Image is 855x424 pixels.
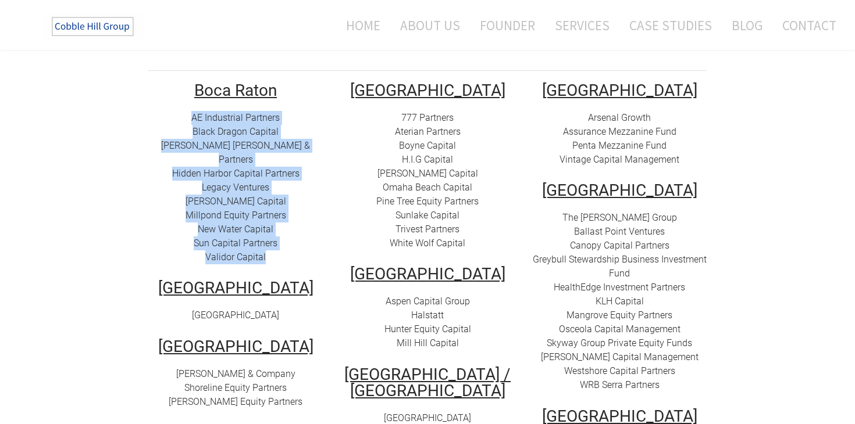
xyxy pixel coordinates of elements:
[588,112,651,123] a: Arsenal Growth
[186,210,286,221] a: Millpond Equity Partners
[541,351,699,362] a: [PERSON_NAME] Capital Management
[193,126,279,137] a: Black Dragon Capital
[399,140,456,151] a: Boyne Capital
[344,365,511,400] u: [GEOGRAPHIC_DATA] / [GEOGRAPHIC_DATA]
[533,254,707,279] a: Greybull Stewardship Business Investment Fund
[580,379,660,390] a: WRB Serra Partners
[562,212,677,223] a: The [PERSON_NAME] Group
[774,10,836,41] a: Contact
[560,154,679,165] a: Vintage Capital Management
[391,10,469,41] a: About Us
[202,182,269,193] a: Legacy Ventures
[554,282,685,293] a: HealthEdge Investment Partners
[192,310,279,321] a: [GEOGRAPHIC_DATA]
[186,196,286,207] a: [PERSON_NAME] Capital
[176,368,295,379] a: [PERSON_NAME] & Company
[396,224,459,235] a: Trivest Partners
[205,251,266,263] a: Validor Capital
[194,81,277,100] u: Boca Raton
[574,226,665,237] a: Ballast Point Ventures
[350,81,505,100] u: [GEOGRAPHIC_DATA]
[383,182,472,193] a: Omaha Beach Capital
[723,10,771,41] a: Blog
[564,365,675,376] a: Westshore Capital Partners
[559,324,681,335] a: Osceola Capital Management
[184,382,287,393] a: Shoreline Equity Partners
[546,10,618,41] a: Services
[542,81,697,100] u: ​[GEOGRAPHIC_DATA]
[570,240,669,251] a: Canopy Capital Partners
[384,324,471,335] a: Hunter Equity Capital
[563,126,676,137] a: Assurance Mezzanine Fund
[542,181,697,200] u: [GEOGRAPHIC_DATA]
[401,112,454,123] a: 777 Partners
[471,10,544,41] a: Founder
[621,10,721,41] a: Case Studies
[547,337,692,348] a: Skyway Group Private Equity Funds
[44,12,143,41] img: The Cobble Hill Group LLC
[376,196,479,207] a: Pine Tree Equity Partners
[572,140,667,151] a: Penta Mezzanine Fund
[329,10,389,41] a: Home
[172,168,300,179] a: Hidden Harbor Capital Partners
[390,238,465,249] a: White Wolf Capital
[596,296,644,307] span: ​​
[350,264,505,283] u: [GEOGRAPHIC_DATA]
[411,310,444,321] a: Halstatt
[169,396,302,407] a: [PERSON_NAME] Equity Partners
[158,278,313,297] u: [GEOGRAPHIC_DATA]
[377,168,478,179] a: [PERSON_NAME] Capital
[194,238,277,249] a: Sun Capital Partners
[158,337,313,356] u: [GEOGRAPHIC_DATA]
[396,210,459,221] a: Sunlake Capital
[567,310,672,321] a: ​Mangrove Equity Partners
[198,224,273,235] a: New Water Capital
[596,296,644,307] a: KLH Capital
[191,112,280,123] a: AE Industrial Partners
[386,296,470,307] a: Aspen Capital Group
[161,140,310,165] a: [PERSON_NAME] [PERSON_NAME] & Partners
[384,412,471,423] a: [GEOGRAPHIC_DATA]
[397,337,459,348] a: Mill Hill Capital
[402,154,453,165] a: H.I.G Capital
[395,126,461,137] a: Aterian Partners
